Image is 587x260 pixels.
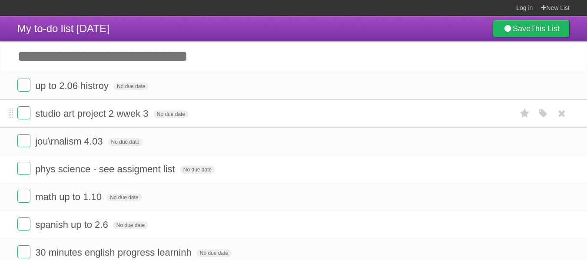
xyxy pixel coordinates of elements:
[35,191,104,202] span: math up to 1.10
[35,136,105,147] span: jou\rnalism 4.03
[17,134,30,147] label: Done
[17,79,30,92] label: Done
[17,217,30,230] label: Done
[180,166,215,174] span: No due date
[35,247,194,258] span: 30 minutes english progress learninh
[106,194,142,201] span: No due date
[17,23,109,34] span: My to-do list [DATE]
[35,108,150,119] span: studio art project 2 wwek 3
[17,162,30,175] label: Done
[531,24,560,33] b: This List
[17,190,30,203] label: Done
[17,106,30,119] label: Done
[17,245,30,258] label: Done
[113,221,148,229] span: No due date
[35,80,111,91] span: up to 2.06 histroy
[196,249,232,257] span: No due date
[153,110,189,118] span: No due date
[517,106,533,121] label: Star task
[493,20,570,37] a: SaveThis List
[113,82,149,90] span: No due date
[35,164,177,174] span: phys science - see assigment list
[108,138,143,146] span: No due date
[35,219,110,230] span: spanish up to 2.6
